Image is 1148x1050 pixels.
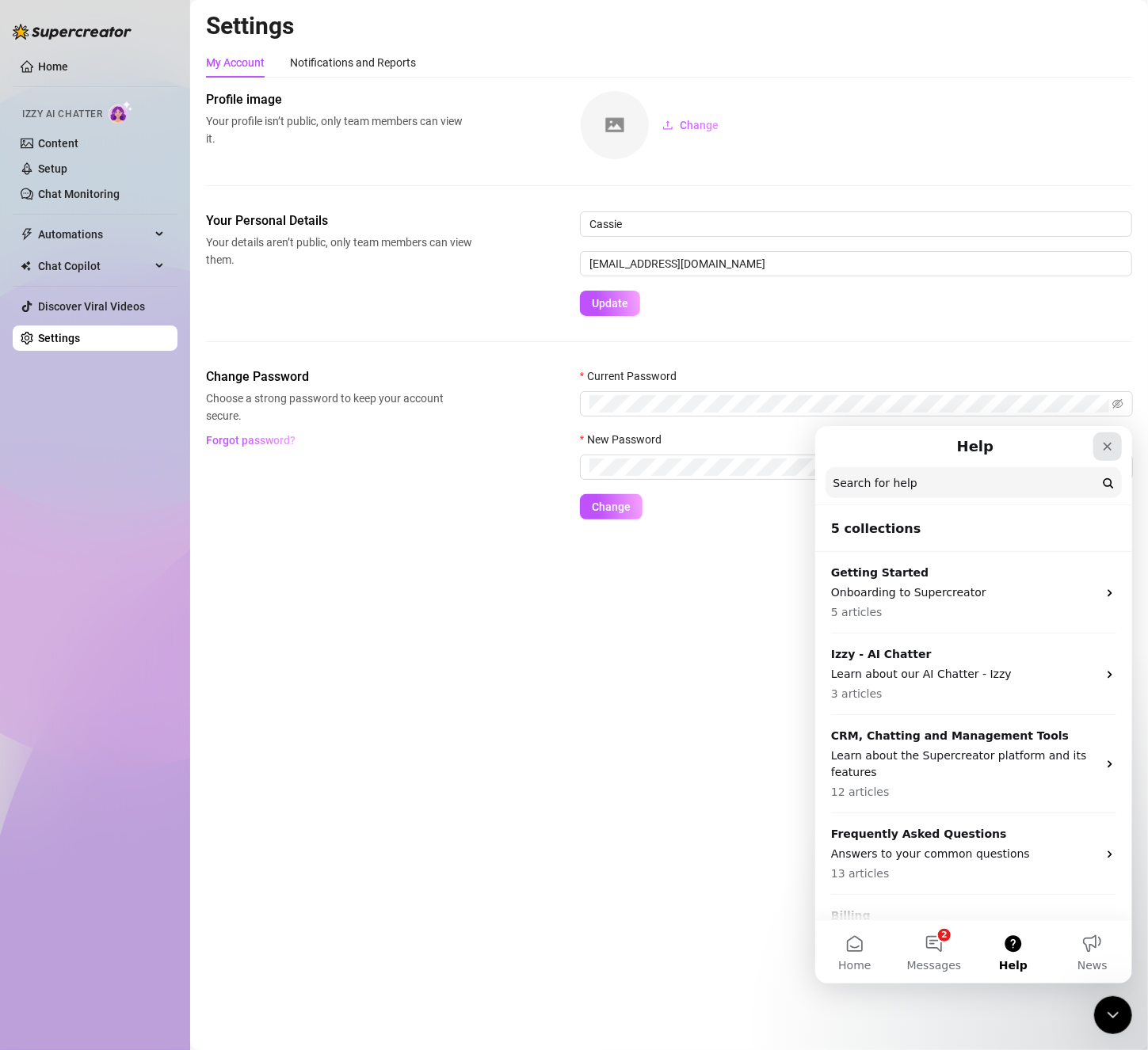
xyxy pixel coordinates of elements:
[13,24,132,40] img: logo-BBDzfeDw.svg
[581,91,649,159] img: square-placeholder.png
[580,494,643,519] button: Change
[38,162,67,175] a: Setup
[650,112,731,138] button: Change
[38,300,145,313] a: Discover Viral Videos
[206,234,472,268] span: Your details aren’t public, only team members can view them.
[38,253,151,279] span: Chat Copilot
[580,211,1132,237] input: Enter name
[38,222,151,247] span: Automations
[206,367,472,386] span: Change Password
[22,107,102,122] span: Izzy AI Chatter
[592,297,628,310] span: Update
[580,431,672,448] label: New Password
[21,228,33,241] span: thunderbolt
[206,428,296,453] button: Forgot password?
[206,90,472,109] span: Profile image
[109,101,133,124] img: AI Chatter
[38,137,78,150] a: Content
[580,251,1132,276] input: Enter new email
[815,426,1132,983] iframe: Intercom live chat
[207,434,296,447] span: Forgot password?
[206,112,472,147] span: Your profile isn’t public, only team members can view it.
[206,54,265,71] div: My Account
[38,60,68,73] a: Home
[38,332,80,344] a: Settings
[662,120,673,131] span: upload
[290,54,416,71] div: Notifications and Reports
[1112,398,1123,409] span: eye-invisible
[206,390,472,424] span: Choose a strong password to keep your account secure.
[580,367,687,385] label: Current Password
[206,211,472,230] span: Your Personal Details
[1094,996,1132,1034] iframe: Intercom live chat
[592,500,631,513] span: Change
[38,188,120,200] a: Chat Monitoring
[206,11,1132,41] h2: Settings
[680,119,719,131] span: Change
[589,458,1109,476] input: New Password
[21,261,31,272] img: Chat Copilot
[589,395,1109,413] input: Current Password
[580,291,640,316] button: Update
